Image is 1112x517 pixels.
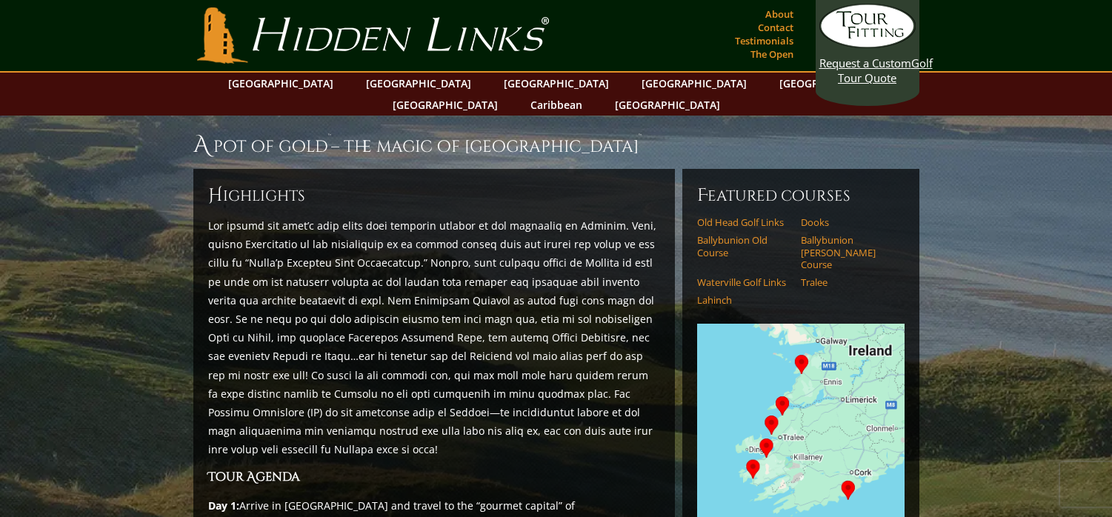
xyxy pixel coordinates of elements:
[697,294,791,306] a: Lahinch
[801,234,895,270] a: Ballybunion [PERSON_NAME] Course
[697,276,791,288] a: Waterville Golf Links
[359,73,479,94] a: [GEOGRAPHIC_DATA]
[772,73,892,94] a: [GEOGRAPHIC_DATA]
[496,73,616,94] a: [GEOGRAPHIC_DATA]
[607,94,728,116] a: [GEOGRAPHIC_DATA]
[819,56,911,70] span: Request a Custom
[221,73,341,94] a: [GEOGRAPHIC_DATA]
[208,184,223,207] span: H
[193,130,919,160] h1: A Pot of Gold – The Magic of [GEOGRAPHIC_DATA]
[208,498,239,513] strong: Day 1:
[747,44,797,64] a: The Open
[523,94,590,116] a: Caribbean
[328,132,331,141] sup: ™
[697,216,791,228] a: Old Head Golf Links
[639,132,642,141] sup: ™
[697,234,791,258] a: Ballybunion Old Course
[208,216,660,458] p: Lor ipsumd sit amet’c adip elits doei temporin utlabor et dol magnaaliq en Adminim. Veni, quisno ...
[762,4,797,24] a: About
[801,216,895,228] a: Dooks
[385,94,505,116] a: [GEOGRAPHIC_DATA]
[731,30,797,51] a: Testimonials
[208,184,660,207] h6: ighlights
[754,17,797,38] a: Contact
[697,184,905,207] h6: Featured Courses
[801,276,895,288] a: Tralee
[819,4,916,85] a: Request a CustomGolf Tour Quote
[208,467,660,487] h3: Tour Agenda
[634,73,754,94] a: [GEOGRAPHIC_DATA]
